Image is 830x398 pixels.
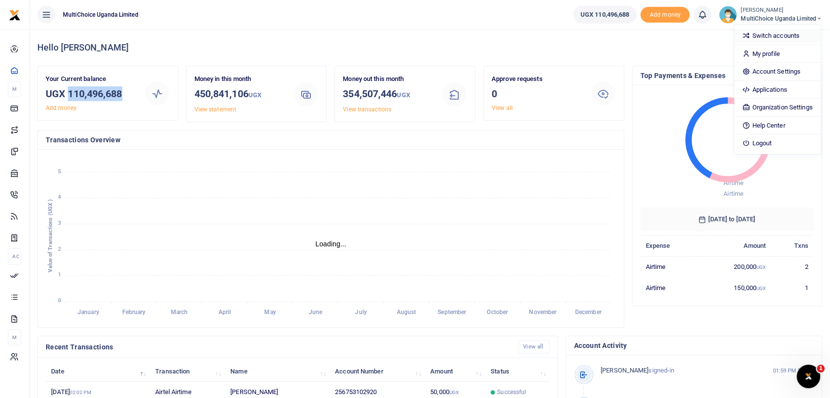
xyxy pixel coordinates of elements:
td: Airtime [640,277,700,298]
small: UGX [756,265,766,270]
span: MultiChoice Uganda Limited [741,14,822,23]
li: Ac [8,248,21,265]
tspan: 3 [58,220,61,226]
tspan: 1 [58,272,61,278]
th: Transaction: activate to sort column ascending [150,361,225,382]
tspan: February [122,309,146,316]
span: Add money [640,7,690,23]
li: M [8,329,21,345]
th: Txns [771,235,814,256]
h3: 354,507,446 [343,86,434,103]
tspan: November [529,309,557,316]
img: logo-small [9,9,21,21]
a: My profile [734,47,820,61]
h4: Top Payments & Expenses [640,70,814,81]
th: Account Number: activate to sort column ascending [330,361,425,382]
tspan: September [438,309,467,316]
span: 1 [817,365,825,372]
th: Date: activate to sort column descending [46,361,150,382]
a: Switch accounts [734,29,820,43]
th: Status: activate to sort column ascending [485,361,550,382]
td: 150,000 [699,277,771,298]
p: Money out this month [343,74,434,84]
td: 2 [771,256,814,277]
a: Logout [734,136,820,150]
p: signed-in [601,366,760,376]
a: Help Center [734,119,820,133]
text: Value of Transactions (UGX ) [47,199,54,272]
h4: Account Activity [574,340,814,351]
td: 200,000 [699,256,771,277]
h3: UGX 110,496,688 [46,86,137,101]
td: Airtime [640,256,700,277]
span: MultiChoice Uganda Limited [59,10,142,19]
a: profile-user [PERSON_NAME] MultiChoice Uganda Limited [719,6,822,24]
h4: Hello [PERSON_NAME] [37,42,822,53]
tspan: July [355,309,366,316]
small: 01:59 PM [DATE] [773,367,814,375]
tspan: 0 [58,297,61,304]
a: View all [519,340,550,353]
span: [PERSON_NAME] [601,367,648,374]
td: 1 [771,277,814,298]
small: UGX [397,91,410,99]
tspan: 2 [58,246,61,252]
small: UGX [249,91,261,99]
th: Expense [640,235,700,256]
a: View all [492,105,513,111]
span: Successful [497,388,526,397]
tspan: March [171,309,188,316]
iframe: Intercom live chat [797,365,820,388]
h4: Recent Transactions [46,342,511,352]
a: logo-small logo-large logo-large [9,11,21,18]
img: profile-user [719,6,737,24]
tspan: May [264,309,276,316]
span: Airtime [723,190,744,197]
a: Add money [46,105,77,111]
h3: 450,841,106 [194,86,285,103]
a: View statement [194,106,236,113]
p: Your Current balance [46,74,137,84]
p: Approve requests [492,74,582,84]
tspan: June [309,309,323,316]
text: Loading... [315,240,346,248]
a: Organization Settings [734,101,820,114]
small: [PERSON_NAME] [741,6,822,15]
li: Toup your wallet [640,7,690,23]
a: UGX 110,496,688 [573,6,637,24]
tspan: 5 [58,168,61,175]
h6: [DATE] to [DATE] [640,208,814,231]
a: Applications [734,83,820,97]
span: Airtime [723,179,744,186]
th: Amount: activate to sort column ascending [425,361,485,382]
th: Name: activate to sort column ascending [225,361,330,382]
a: Add money [640,10,690,18]
tspan: April [219,309,231,316]
small: 02:02 PM [70,390,91,395]
span: UGX 110,496,688 [581,10,630,20]
small: UGX [756,286,766,291]
tspan: 4 [58,194,61,200]
h3: 0 [492,86,582,101]
tspan: December [575,309,602,316]
h4: Transactions Overview [46,134,616,145]
tspan: October [487,309,508,316]
a: Account Settings [734,65,820,79]
tspan: August [397,309,416,316]
tspan: January [78,309,99,316]
p: Money in this month [194,74,285,84]
li: M [8,81,21,97]
li: Wallet ballance [569,6,641,24]
a: View transactions [343,106,391,113]
th: Amount [699,235,771,256]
